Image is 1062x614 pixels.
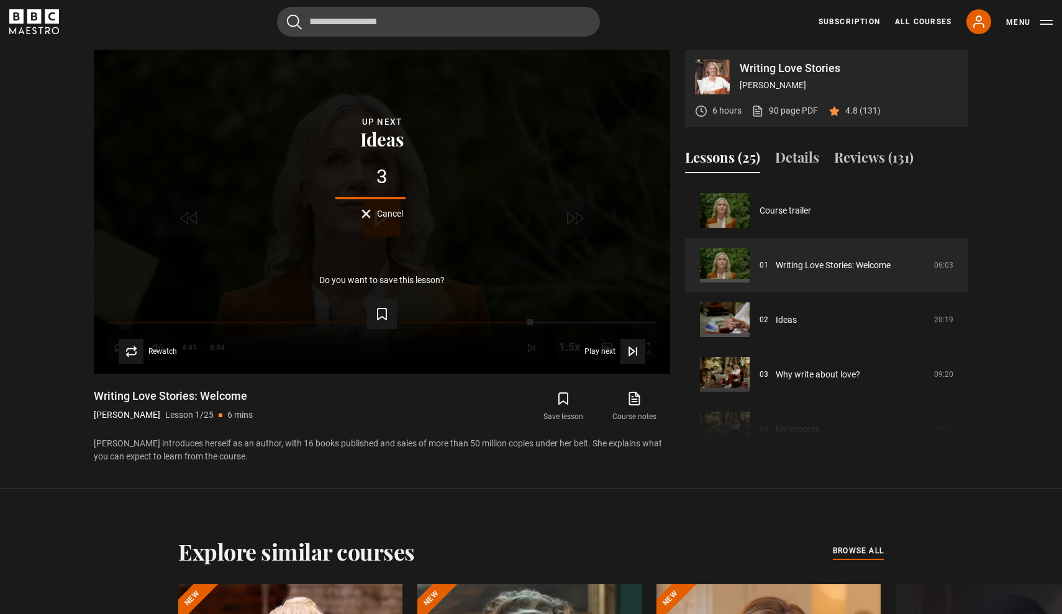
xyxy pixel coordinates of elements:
[819,16,880,27] a: Subscription
[227,409,253,422] p: 6 mins
[845,104,881,117] p: 4.8 (131)
[584,339,645,364] button: Play next
[1006,16,1053,29] button: Toggle navigation
[740,63,958,74] p: Writing Love Stories
[584,348,615,355] span: Play next
[287,14,302,30] button: Submit the search query
[833,544,884,557] span: browse all
[361,209,403,219] button: Cancel
[178,538,415,564] h2: Explore similar courses
[740,79,958,92] p: [PERSON_NAME]
[685,147,760,173] button: Lessons (25)
[751,104,818,117] a: 90 page PDF
[356,129,408,148] button: Ideas
[148,348,177,355] span: Rewatch
[528,389,599,425] button: Save lesson
[377,209,403,218] span: Cancel
[94,437,670,463] p: [PERSON_NAME] introduces herself as an author, with 16 books published and sales of more than 50 ...
[165,409,214,422] p: Lesson 1/25
[277,7,600,37] input: Search
[776,259,891,272] a: Writing Love Stories: Welcome
[94,389,253,404] h1: Writing Love Stories: Welcome
[94,50,670,374] video-js: Video Player
[776,314,797,327] a: Ideas
[599,389,670,425] a: Course notes
[319,276,445,284] p: Do you want to save this lesson?
[775,147,819,173] button: Details
[834,147,914,173] button: Reviews (131)
[776,368,860,381] a: Why write about love?
[895,16,951,27] a: All Courses
[114,115,650,129] div: Up next
[833,544,884,558] a: browse all
[94,409,160,422] p: [PERSON_NAME]
[760,204,811,217] a: Course trailer
[712,104,742,117] p: 6 hours
[114,167,650,187] div: 3
[9,9,59,34] svg: BBC Maestro
[119,339,177,364] button: Rewatch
